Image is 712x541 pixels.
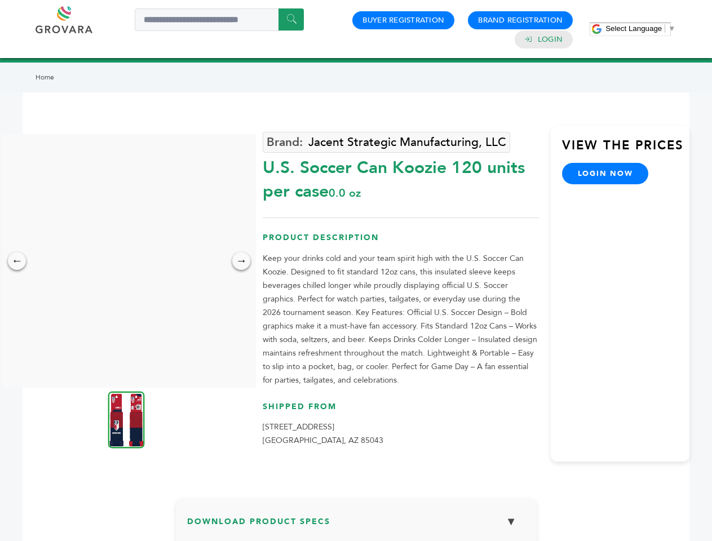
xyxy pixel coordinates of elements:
h3: View the Prices [562,137,689,163]
h3: Product Description [263,232,539,252]
a: Brand Registration [478,15,563,25]
input: Search a product or brand... [135,8,304,31]
div: → [232,252,250,270]
a: Select Language​ [605,24,675,33]
h3: Shipped From [263,401,539,421]
a: Jacent Strategic Manufacturing, LLC [263,132,510,153]
div: ← [8,252,26,270]
span: ▼ [668,24,675,33]
a: login now [562,163,649,184]
p: [STREET_ADDRESS] [GEOGRAPHIC_DATA], AZ 85043 [263,420,539,447]
a: Home [36,73,54,82]
p: Keep your drinks cold and your team spirit high with the U.S. Soccer Can Koozie. Designed to fit ... [263,252,539,387]
a: Buyer Registration [362,15,444,25]
button: ▼ [497,509,525,534]
a: Login [538,34,563,45]
div: U.S. Soccer Can Koozie 120 units per case [263,150,539,203]
img: U.S. Soccer Can Koozie 120 units per case 0.0 oz [108,391,145,448]
span: Select Language [605,24,662,33]
span: 0.0 oz [329,185,361,201]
